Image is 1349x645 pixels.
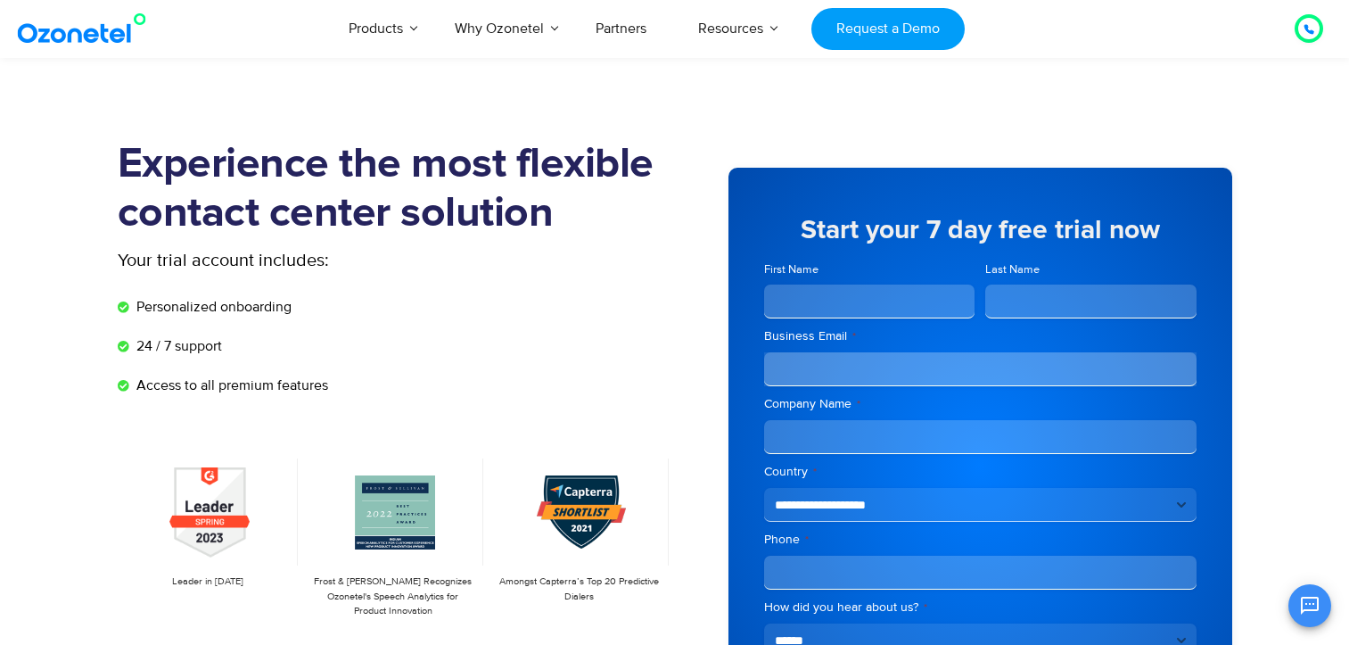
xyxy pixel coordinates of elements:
span: Personalized onboarding [132,296,292,318]
p: Amongst Capterra’s Top 20 Predictive Dialers [498,575,660,604]
h1: Experience the most flexible contact center solution [118,140,675,238]
label: Last Name [985,261,1197,278]
a: Request a Demo [811,8,964,50]
h5: Start your 7 day free trial now [764,217,1197,244]
label: How did you hear about us? [764,599,1197,616]
p: Your trial account includes: [118,247,541,274]
p: Leader in [DATE] [127,575,289,590]
button: Open chat [1288,584,1331,627]
span: Access to all premium features [132,375,328,396]
p: Frost & [PERSON_NAME] Recognizes Ozonetel's Speech Analytics for Product Innovation [312,575,474,619]
span: 24 / 7 support [132,335,222,357]
label: Phone [764,531,1197,549]
label: Business Email [764,327,1197,345]
label: First Name [764,261,975,278]
label: Company Name [764,395,1197,413]
label: Country [764,463,1197,481]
